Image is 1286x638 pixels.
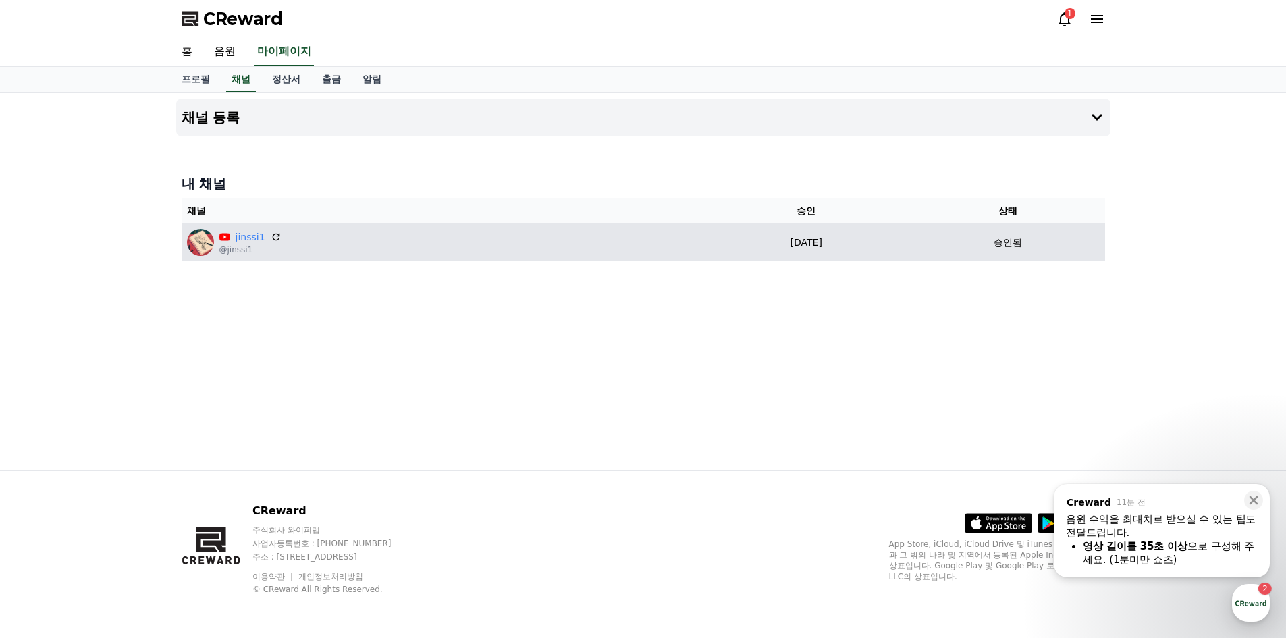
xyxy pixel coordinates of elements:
a: 1 [1056,11,1073,27]
a: 홈 [4,428,89,462]
img: jinssi1 [187,229,214,256]
p: 사업자등록번호 : [PHONE_NUMBER] [252,538,417,549]
a: 개인정보처리방침 [298,572,363,581]
h4: 채널 등록 [182,110,240,125]
span: 홈 [43,448,51,459]
p: App Store, iCloud, iCloud Drive 및 iTunes Store는 미국과 그 밖의 나라 및 지역에서 등록된 Apple Inc.의 서비스 상표입니다. Goo... [889,539,1105,582]
a: CReward [182,8,283,30]
th: 상태 [911,198,1104,223]
p: 주식회사 와이피랩 [252,525,417,535]
a: 이용약관 [252,572,295,581]
span: CReward [203,8,283,30]
a: 정산서 [261,67,311,92]
p: 주소 : [STREET_ADDRESS] [252,552,417,562]
p: © CReward All Rights Reserved. [252,584,417,595]
span: 2 [137,427,142,438]
a: 2대화 [89,428,174,462]
a: jinssi1 [236,230,265,244]
span: 대화 [124,449,140,460]
th: 채널 [182,198,701,223]
p: 승인됨 [994,236,1022,250]
p: [DATE] [706,236,906,250]
p: @jinssi1 [219,244,282,255]
a: 알림 [352,67,392,92]
a: 출금 [311,67,352,92]
a: 설정 [174,428,259,462]
div: 1 [1065,8,1075,19]
th: 승인 [701,198,911,223]
a: 음원 [203,38,246,66]
a: 채널 [226,67,256,92]
a: 마이페이지 [254,38,314,66]
a: 홈 [171,38,203,66]
h4: 내 채널 [182,174,1105,193]
button: 채널 등록 [176,99,1110,136]
p: CReward [252,503,417,519]
a: 프로필 [171,67,221,92]
span: 설정 [209,448,225,459]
